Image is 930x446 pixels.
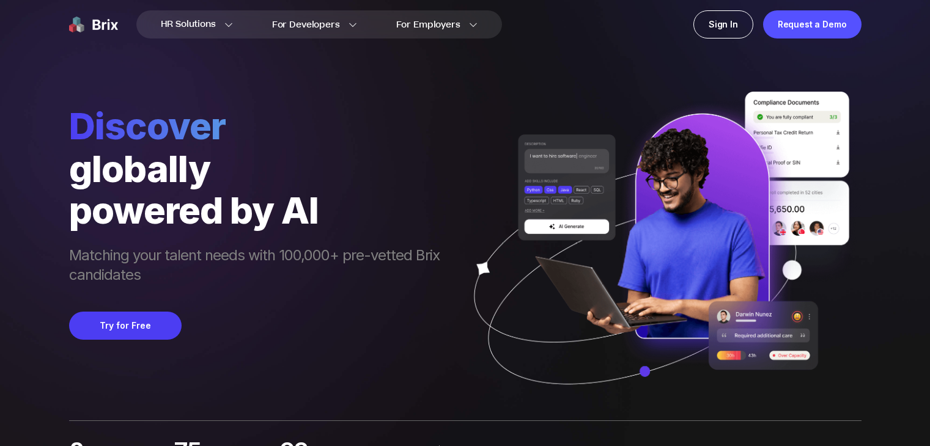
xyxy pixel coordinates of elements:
[763,10,862,38] a: Request a Demo
[396,18,460,31] span: For Employers
[69,189,452,231] div: powered by AI
[69,312,182,340] button: Try for Free
[69,246,452,287] span: Matching your talent needs with 100,000+ pre-vetted Brix candidates
[69,104,452,148] span: Discover
[161,15,216,34] span: HR Solutions
[452,92,862,420] img: ai generate
[272,18,340,31] span: For Developers
[693,10,753,38] a: Sign In
[69,148,452,189] div: globally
